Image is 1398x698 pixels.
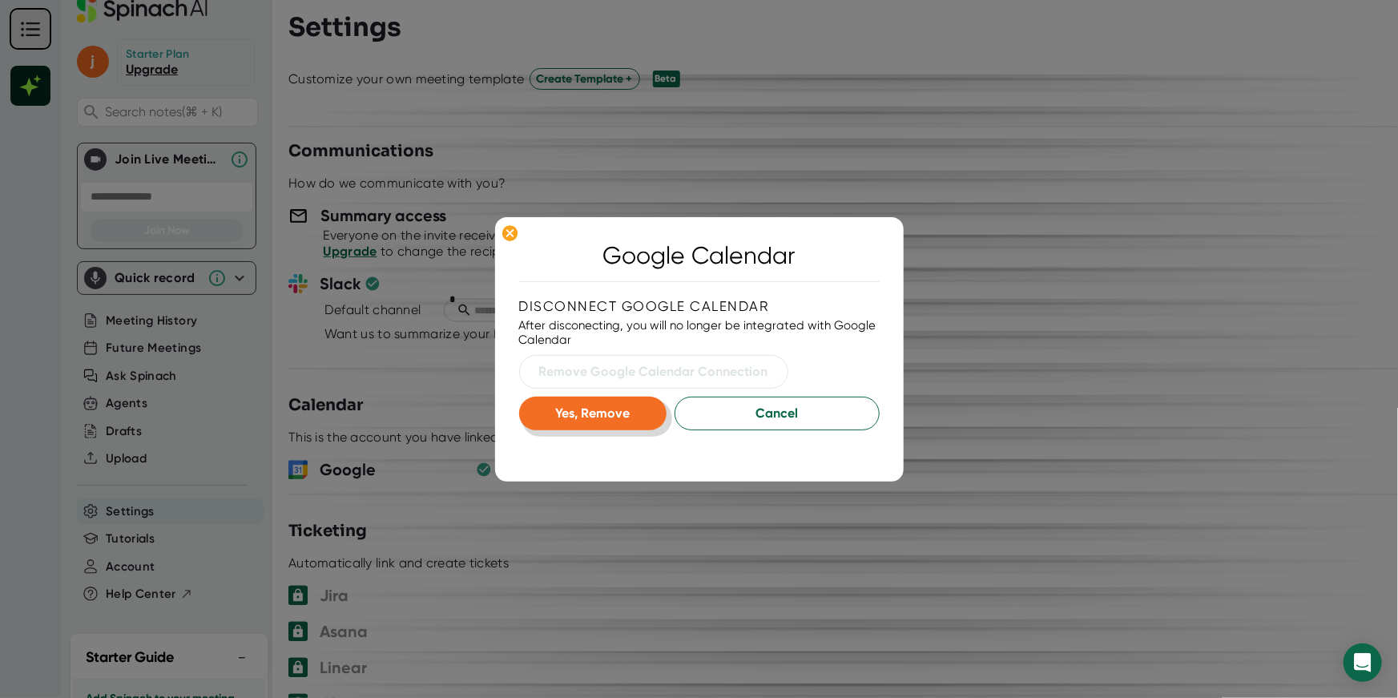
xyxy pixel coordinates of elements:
[603,241,796,269] div: Google Calendar
[695,404,859,423] span: Cancel
[539,362,768,381] span: Remove Google Calendar Connection
[555,405,630,421] span: Yes, Remove
[519,355,788,389] button: Remove Google Calendar Connection
[519,298,880,314] div: Disconnect Google Calendar
[675,397,879,430] button: Cancel
[1344,644,1382,682] div: Open Intercom Messenger
[519,397,667,430] button: Yes, Remove
[519,318,880,347] div: After disconecting, you will no longer be integrated with Google Calendar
